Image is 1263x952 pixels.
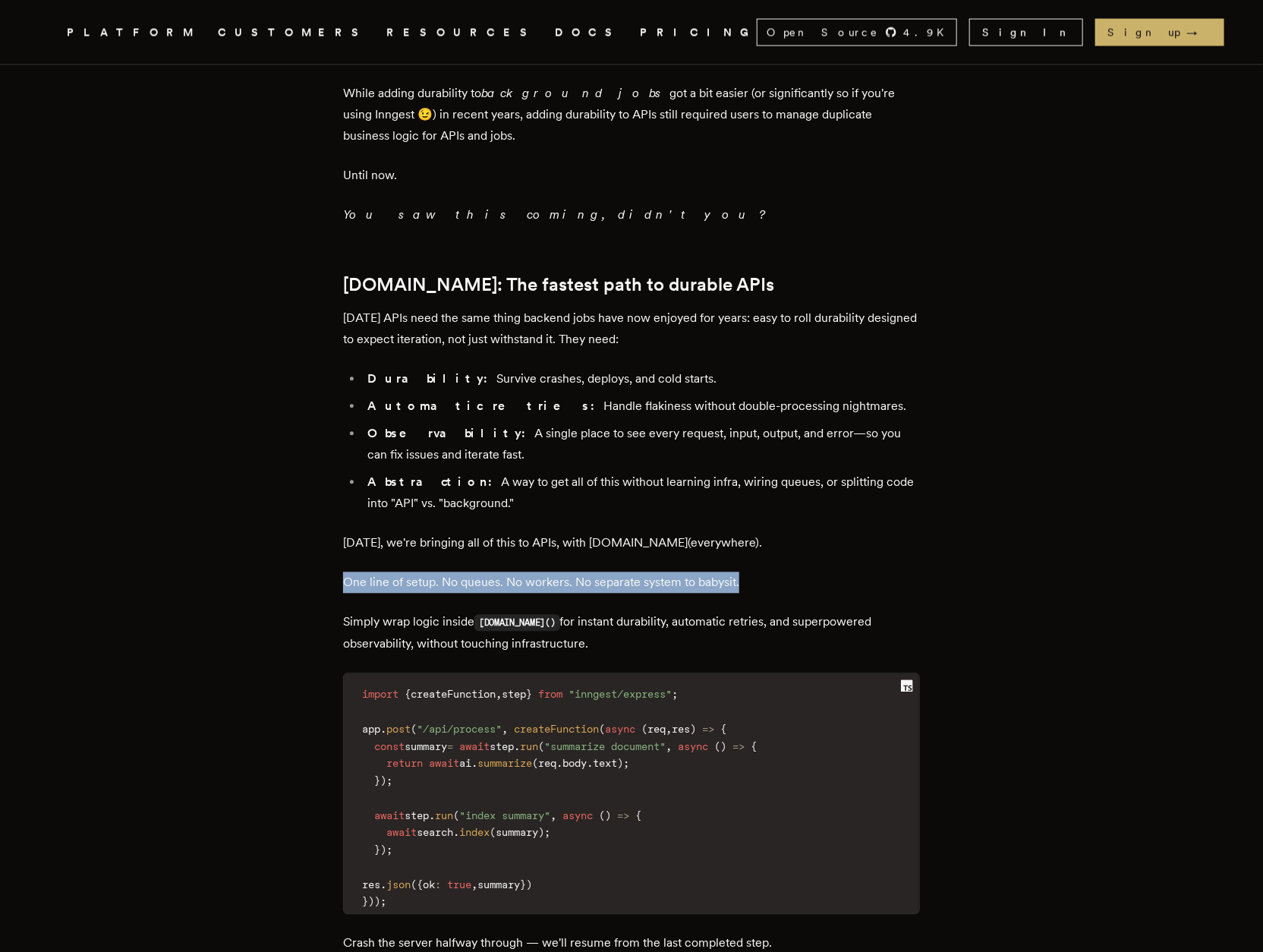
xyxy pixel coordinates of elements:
span: } [526,688,532,700]
p: [DATE], we're bringing all of this to APIs, with [DOMAIN_NAME](everywhere). [343,532,920,553]
p: Until now. [343,165,920,186]
span: ( [411,878,417,891]
span: ) [690,723,696,735]
span: true [447,878,471,891]
span: ( [599,809,605,821]
span: => [702,723,714,735]
span: { [720,723,726,735]
span: await [386,826,417,838]
span: async [678,740,708,752]
span: { [405,688,411,700]
li: A single place to see every request, input, output, and error—so you can fix issues and iterate f... [363,423,920,465]
span: ) [538,826,544,838]
span: { [635,809,641,821]
span: from [538,688,562,700]
span: await [459,740,490,752]
a: PRICING [640,23,757,42]
strong: Observability: [367,426,534,440]
span: . [453,826,459,838]
span: req [647,723,666,735]
span: . [380,878,386,891]
span: res [672,723,690,735]
span: ) [368,895,374,907]
span: ; [623,757,629,769]
span: { [417,878,423,891]
span: ( [411,723,417,735]
a: CUSTOMERS [218,23,368,42]
span: ( [532,757,538,769]
p: Simply wrap logic inside for instant durability, automatic retries, and superpowered observabilit... [343,611,920,654]
span: . [471,757,477,769]
span: ( [538,740,544,752]
span: ; [672,688,678,700]
li: Survive crashes, deploys, and cold starts. [363,368,920,389]
span: step [490,740,514,752]
span: step [405,809,429,821]
span: ai [459,757,471,769]
span: post [386,723,411,735]
span: , [471,878,477,891]
strong: Durability: [367,371,496,386]
span: "index summary" [459,809,550,821]
em: background jobs [481,86,669,100]
span: step [502,688,526,700]
a: DOCS [555,23,622,42]
span: "inngest/express" [569,688,672,700]
span: ( [714,740,720,752]
span: req [538,757,556,769]
span: import [362,688,398,700]
span: => [617,809,629,821]
span: : [435,878,441,891]
span: async [562,809,593,821]
span: body [562,757,587,769]
span: summary [496,826,538,838]
span: json [386,878,411,891]
span: => [732,740,745,752]
span: → [1186,24,1212,39]
span: return [386,757,423,769]
span: ; [386,774,392,787]
span: ) [526,878,532,891]
span: ; [386,843,392,856]
li: A way to get all of this without learning infra, wiring queues, or splitting code into "API" vs. ... [363,471,920,514]
span: async [605,723,635,735]
span: , [666,740,672,752]
span: ( [490,826,496,838]
p: While adding durability to got a bit easier (or significantly so if you're using Inngest 😉) in re... [343,83,920,147]
span: await [374,809,405,821]
button: RESOURCES [386,23,537,42]
span: ( [453,809,459,821]
span: } [520,878,526,891]
span: ) [720,740,726,752]
span: summarize [477,757,532,769]
span: const [374,740,405,752]
span: text [593,757,617,769]
p: [DATE] APIs need the same thing backend jobs have now enjoyed for years: easy to roll durability ... [343,307,920,350]
span: , [550,809,556,821]
span: ; [380,895,386,907]
span: createFunction [514,723,599,735]
span: , [502,723,508,735]
button: PLATFORM [67,23,200,42]
span: await [429,757,459,769]
span: summary [477,878,520,891]
span: { [751,740,757,752]
span: "summarize document" [544,740,666,752]
strong: Automatic retries: [367,399,603,413]
a: Sign up [1095,18,1224,46]
span: = [447,740,453,752]
span: . [556,757,562,769]
span: ( [599,723,605,735]
li: Handle flakiness without double-processing nightmares. [363,396,920,417]
span: ok [423,878,435,891]
p: One line of setup. No queues. No workers. No separate system to babysit. [343,572,920,593]
span: res [362,878,380,891]
h2: [DOMAIN_NAME]: The fastest path to durable APIs [343,274,920,295]
span: ) [380,774,386,787]
span: search [417,826,453,838]
em: You saw this coming, didn't you? [343,207,764,222]
span: , [496,688,502,700]
span: ; [544,826,550,838]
